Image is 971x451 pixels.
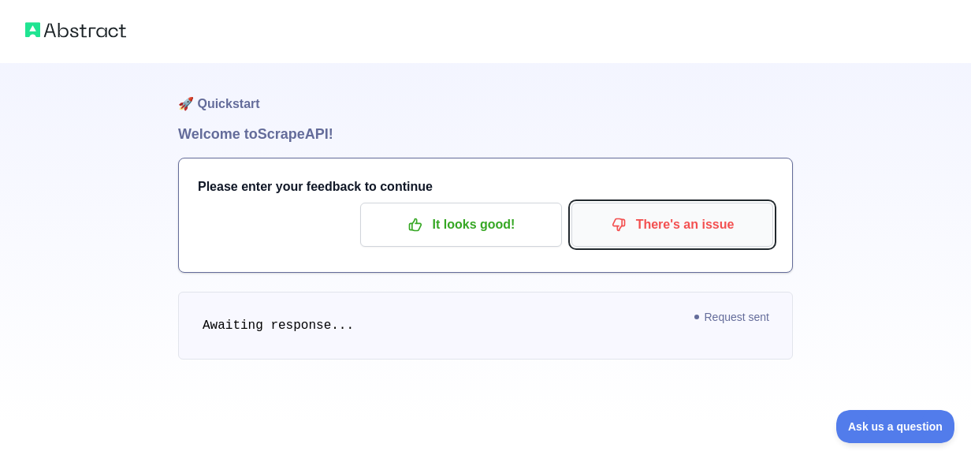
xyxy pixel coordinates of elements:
h3: Please enter your feedback to continue [198,177,773,196]
span: Request sent [687,307,778,326]
button: It looks good! [360,203,562,247]
p: It looks good! [372,211,550,238]
iframe: Toggle Customer Support [836,410,955,443]
span: Awaiting response... [203,319,354,333]
p: There's an issue [583,211,761,238]
button: There's an issue [571,203,773,247]
h1: Welcome to Scrape API! [178,123,793,145]
h1: 🚀 Quickstart [178,63,793,123]
img: Abstract logo [25,19,126,41]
